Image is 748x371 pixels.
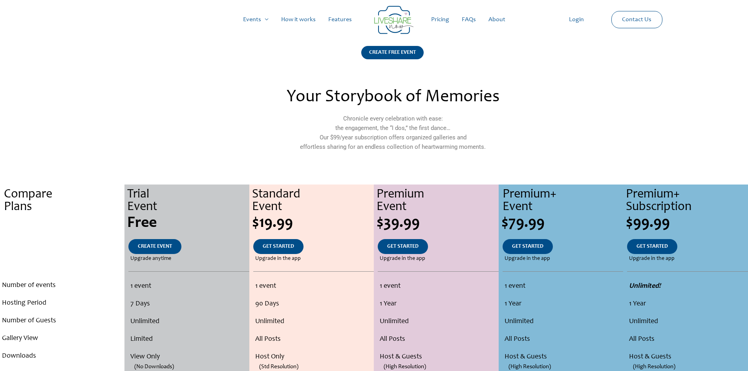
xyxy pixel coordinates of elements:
a: Pricing [425,7,455,32]
img: LiveShare logo - Capture & Share Event Memories [374,6,413,34]
span: . [62,256,63,261]
li: Unlimited [629,313,746,331]
li: Hosting Period [2,294,123,312]
div: Free [127,216,249,231]
a: GET STARTED [503,239,553,254]
li: All Posts [380,331,496,348]
div: $99.99 [626,216,748,231]
a: CREATE EVENT [128,239,181,254]
li: 1 event [255,278,372,295]
div: Standard Event [252,188,374,214]
a: GET STARTED [378,239,428,254]
span: Upgrade in the app [380,254,425,263]
span: CREATE EVENT [138,244,172,249]
li: Unlimited [380,313,496,331]
li: All Posts [629,331,746,348]
li: Limited [130,331,247,348]
li: 90 Days [255,295,372,313]
div: Premium Event [377,188,498,214]
li: 1 Year [505,295,621,313]
span: Upgrade in the app [629,254,675,263]
a: GET STARTED [253,239,304,254]
li: 7 Days [130,295,247,313]
span: GET STARTED [387,244,419,249]
li: Host Only [255,348,372,366]
div: Premium+ Subscription [626,188,748,214]
li: 1 Year [629,295,746,313]
a: About [482,7,512,32]
li: Gallery View [2,330,123,347]
li: 1 event [130,278,247,295]
p: Chronicle every celebration with ease: the engagement, the “I dos,” the first dance… Our $99/year... [223,114,563,152]
a: GET STARTED [627,239,677,254]
a: Contact Us [616,11,658,28]
a: Login [563,7,590,32]
div: Compare Plans [4,188,124,214]
li: All Posts [505,331,621,348]
div: Trial Event [127,188,249,214]
li: View Only [130,348,247,366]
li: Number of events [2,277,123,294]
li: 1 event [505,278,621,295]
a: Features [322,7,358,32]
a: CREATE FREE EVENT [361,46,424,69]
span: Upgrade anytime [130,254,171,263]
span: . [60,216,64,231]
span: . [62,244,63,249]
strong: Unlimited! [629,283,661,290]
a: Events [237,7,275,32]
span: Upgrade in the app [505,254,550,263]
li: 1 Year [380,295,496,313]
span: Upgrade in the app [255,254,301,263]
span: GET STARTED [263,244,294,249]
a: . [52,239,73,254]
a: FAQs [455,7,482,32]
nav: Site Navigation [14,7,734,32]
div: $79.99 [501,216,623,231]
div: $39.99 [377,216,498,231]
span: GET STARTED [512,244,543,249]
li: Host & Guests [629,348,746,366]
span: GET STARTED [636,244,668,249]
div: $19.99 [252,216,374,231]
li: Unlimited [255,313,372,331]
div: Premium+ Event [503,188,623,214]
li: Number of Guests [2,312,123,330]
li: Host & Guests [380,348,496,366]
li: Unlimited [130,313,247,331]
li: 1 event [380,278,496,295]
li: Host & Guests [505,348,621,366]
li: All Posts [255,331,372,348]
h2: Your Storybook of Memories [223,89,563,106]
li: Downloads [2,347,123,365]
div: CREATE FREE EVENT [361,46,424,59]
li: Unlimited [505,313,621,331]
a: How it works [275,7,322,32]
